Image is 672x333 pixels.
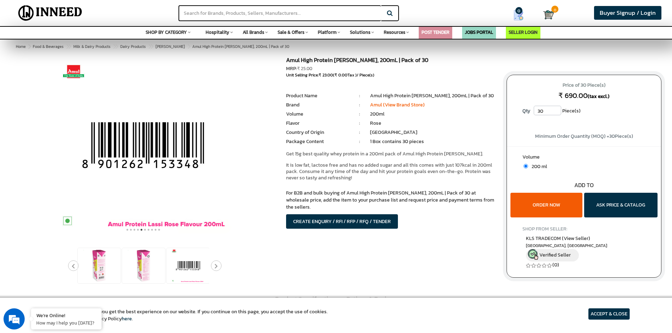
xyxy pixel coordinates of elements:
span: All Brands [243,29,264,36]
li: : [349,111,370,118]
li: Volume [286,111,349,118]
a: Home [14,42,27,51]
span: Food & Beverages [33,44,63,49]
span: / Piece(s) [357,72,374,78]
li: : [349,92,370,99]
p: How may I help you today? [36,320,96,326]
button: CREATE ENQUIRY / RFI / RFP / RFQ / TENDER [286,214,398,229]
img: Amul High Protein Rose Lassi, 200mL [126,248,161,283]
li: 1 Box contains 30 pieces [370,138,496,145]
span: 200 ml [528,163,547,170]
li: Product Name [286,92,349,99]
img: Inneed.Market [12,4,88,22]
a: Product Specification [270,291,340,308]
span: Platform [318,29,337,36]
li: Rose [370,120,496,127]
button: 4 [136,226,140,233]
span: Piece(s) [562,106,581,116]
a: KLS TRADECOM (View Seller) [GEOGRAPHIC_DATA], [GEOGRAPHIC_DATA] Verified Seller [526,235,642,261]
button: Previous [68,260,79,271]
span: Sale & Offers [278,29,304,36]
li: 200ml [370,111,496,118]
span: > [113,42,116,51]
li: Brand [286,101,349,109]
a: Cart 0 [543,7,550,23]
span: Resources [384,29,405,36]
img: Amul High Protein Rose Lassi, 200mL [81,248,117,283]
div: We're Online! [36,312,96,319]
a: POST TENDER [422,29,449,36]
p: For B2B and bulk buying of Amul High Protein [PERSON_NAME], 200mL | Pack of 30 at wholesale price... [286,190,496,211]
img: Amul High Protein Rose Lassi, 200mL [55,57,231,233]
span: Buyer Signup / Login [600,8,656,17]
article: We use cookies to ensure you get the best experience on our website. If you continue on this page... [42,308,328,322]
button: 3 [133,226,136,233]
a: Ratings & Reviews [341,291,402,307]
label: Volume [522,154,646,162]
a: Food & Beverages [31,42,65,51]
input: Search for Brands, Products, Sellers, Manufacturers... [178,5,381,21]
span: Minimum Order Quantity (MOQ) = Piece(s) [535,132,633,140]
button: 7 [147,226,150,233]
a: SELLER LOGIN [509,29,538,36]
span: [PERSON_NAME] [156,44,185,49]
a: my Quotes 0 [500,7,543,23]
div: Chat with us now [37,39,119,49]
p: Get 15g best quality whey protein in a 200ml pack of Amul High Protein [PERSON_NAME]. [286,151,496,157]
span: ₹ 690.00 [558,90,588,101]
span: > [187,42,191,51]
button: 10 [157,226,161,233]
span: We're online! [41,89,97,160]
button: Next [211,260,222,271]
div: MRP: [286,65,496,72]
a: JOBS PORTAL [465,29,493,36]
button: 6 [143,226,147,233]
img: Show My Quotes [513,10,524,20]
span: 0 [515,7,522,14]
li: [GEOGRAPHIC_DATA] [370,129,496,136]
button: 2 [129,226,133,233]
span: > [66,42,69,51]
a: Amul (View Brand Store) [370,101,425,109]
span: (tax excl.) [588,93,610,100]
span: Verified Seller [539,251,571,259]
li: Flavor [286,120,349,127]
span: ₹ 23.00 [319,72,333,78]
div: ADD TO [507,181,661,189]
img: inneed-verified-seller-icon.png [528,249,538,260]
li: : [349,120,370,127]
li: Package Content [286,138,349,145]
span: Amul High Protein [PERSON_NAME], 200mL | Pack of 30 [31,44,289,49]
li: Country of Origin [286,129,349,136]
div: Minimize live chat window [116,4,133,20]
span: KLS TRADECOM [526,235,590,242]
p: It is low fat, lactose free and has no added sugar and all this comes with just 107kcal in 200ml ... [286,162,496,181]
li: Amul High Protein [PERSON_NAME], 200mL | Pack of 30 [370,92,496,99]
span: Milk & Dairy Products [73,44,110,49]
span: Price of 30 Piece(s) [514,80,654,91]
a: [PERSON_NAME] [154,42,186,51]
button: ASK PRICE & CATALOG [584,193,658,217]
textarea: Type your message and hit 'Enter' [4,192,134,217]
span: 30 [609,132,615,140]
a: here [122,315,132,322]
a: Milk & Dairy Products [72,42,112,51]
span: > [148,42,152,51]
button: ORDER NOW [510,193,582,217]
img: salesiqlogo_leal7QplfZFryJ6FIlVepeu7OftD7mt8q6exU6-34PB8prfIgodN67KcxXM9Y7JQ_.png [49,185,54,189]
article: ACCEPT & CLOSE [588,308,630,320]
a: Dairy Products [119,42,147,51]
button: 9 [154,226,157,233]
span: Solutions [350,29,370,36]
li: : [349,138,370,145]
em: Driven by SalesIQ [55,185,90,190]
span: East Delhi [526,243,642,249]
a: (0) [552,261,559,269]
button: 5 [140,226,143,233]
span: ₹ 25.00 [297,65,312,72]
img: Cart [543,10,554,20]
span: SHOP BY CATEGORY [146,29,187,36]
span: ₹ 0.00 [334,72,347,78]
span: > [28,44,30,49]
div: Unit Selling Price: ( Tax ) [286,72,496,78]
